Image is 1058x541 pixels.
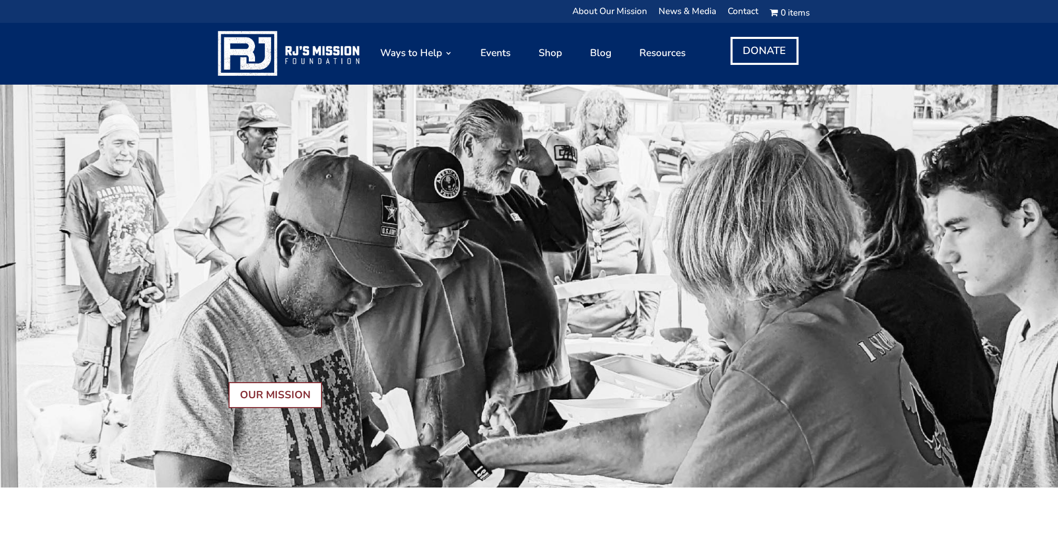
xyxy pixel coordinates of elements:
span: Their Fight Continues. [241,206,395,226]
span: They stood for us. Now we stand for them. [241,263,447,277]
a: News & Media [659,8,716,21]
a: About Our Mission [572,8,647,21]
span: 0 items [781,9,810,17]
strong: Give back [DATE]. Be their lifeline. [241,333,443,350]
span: Your generous donation does more than provide a hot meal and essential supplies – it restores com... [241,279,539,326]
a: Blog [590,28,611,79]
a: Contact [728,8,758,21]
span: So Does Our Commitment. [241,235,423,254]
a: Cart0 items [770,8,809,21]
a: Shop [539,28,562,79]
a: Resources [639,28,686,79]
a: Ways to Help [380,28,452,79]
i: Cart [770,7,780,19]
a: Events [480,28,511,79]
a: OUR MISSION [229,382,322,408]
a: DONATE [730,37,798,65]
